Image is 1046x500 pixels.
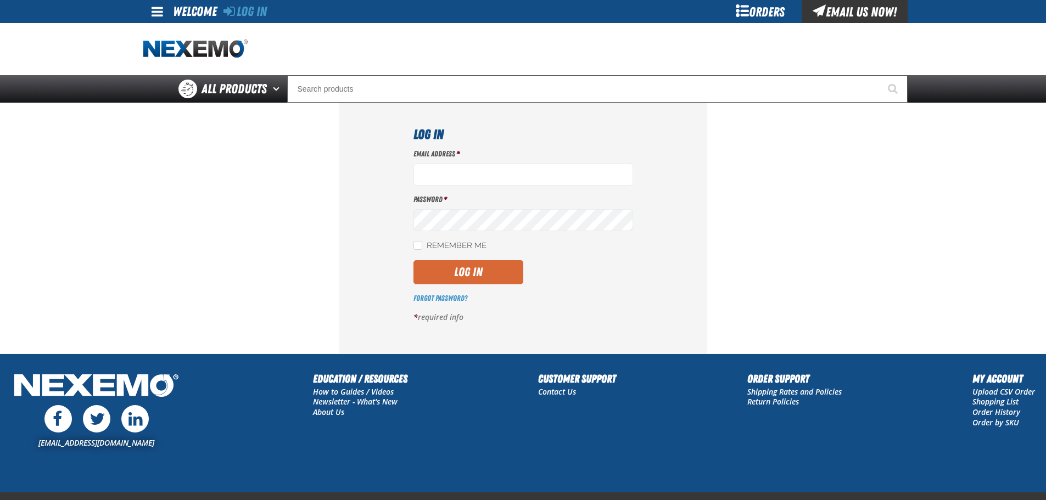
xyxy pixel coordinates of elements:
[313,370,407,387] h2: Education / Resources
[143,40,248,59] img: Nexemo logo
[223,4,267,19] a: Log In
[972,370,1035,387] h2: My Account
[313,386,394,397] a: How to Guides / Videos
[413,149,633,159] label: Email Address
[413,241,486,251] label: Remember Me
[313,396,398,407] a: Newsletter - What's New
[287,75,908,103] input: Search
[413,125,633,144] h1: Log In
[313,407,344,417] a: About Us
[413,241,422,250] input: Remember Me
[747,386,842,397] a: Shipping Rates and Policies
[972,396,1019,407] a: Shopping List
[11,370,182,403] img: Nexemo Logo
[972,417,1019,428] a: Order by SKU
[143,40,248,59] a: Home
[38,437,154,448] a: [EMAIL_ADDRESS][DOMAIN_NAME]
[269,75,287,103] button: Open All Products pages
[972,386,1035,397] a: Upload CSV Order
[413,194,633,205] label: Password
[747,370,842,387] h2: Order Support
[880,75,908,103] button: Start Searching
[972,407,1020,417] a: Order History
[538,386,576,397] a: Contact Us
[747,396,799,407] a: Return Policies
[413,312,633,323] p: required info
[413,260,523,284] button: Log In
[413,294,467,302] a: Forgot Password?
[538,370,616,387] h2: Customer Support
[202,79,267,99] span: All Products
